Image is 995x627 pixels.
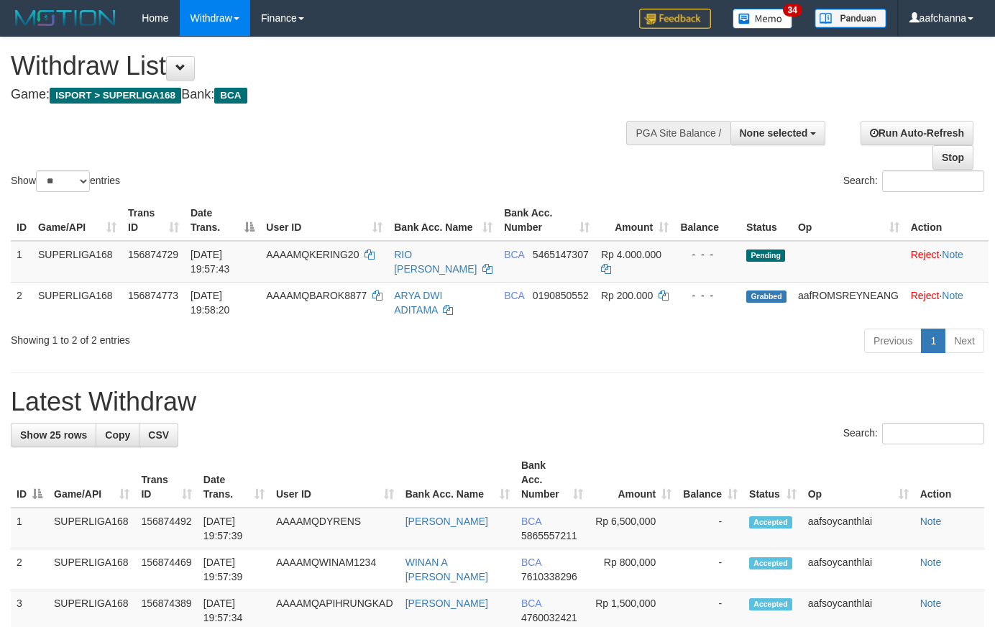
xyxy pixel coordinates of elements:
[105,429,130,441] span: Copy
[122,200,185,241] th: Trans ID: activate to sort column ascending
[882,170,984,192] input: Search:
[11,508,48,549] td: 1
[680,247,735,262] div: - - -
[498,200,595,241] th: Bank Acc. Number: activate to sort column ascending
[626,121,730,145] div: PGA Site Balance /
[48,452,135,508] th: Game/API: activate to sort column ascending
[740,200,792,241] th: Status
[861,121,973,145] a: Run Auto-Refresh
[191,290,230,316] span: [DATE] 19:58:20
[533,290,589,301] span: Copy 0190850552 to clipboard
[521,612,577,623] span: Copy 4760032421 to clipboard
[405,598,488,609] a: [PERSON_NAME]
[11,7,120,29] img: MOTION_logo.png
[128,290,178,301] span: 156874773
[198,508,270,549] td: [DATE] 19:57:39
[802,508,914,549] td: aafsoycanthlai
[400,452,515,508] th: Bank Acc. Name: activate to sort column ascending
[730,121,826,145] button: None selected
[11,88,649,102] h4: Game: Bank:
[11,452,48,508] th: ID: activate to sort column descending
[905,200,989,241] th: Action
[677,549,743,590] td: -
[515,452,589,508] th: Bank Acc. Number: activate to sort column ascending
[674,200,740,241] th: Balance
[11,52,649,81] h1: Withdraw List
[11,388,984,416] h1: Latest Withdraw
[128,249,178,260] span: 156874729
[843,170,984,192] label: Search:
[135,508,197,549] td: 156874492
[783,4,802,17] span: 34
[911,290,940,301] a: Reject
[932,145,973,170] a: Stop
[601,290,653,301] span: Rp 200.000
[32,282,122,323] td: SUPERLIGA168
[135,452,197,508] th: Trans ID: activate to sort column ascending
[36,170,90,192] select: Showentries
[601,249,661,260] span: Rp 4.000.000
[198,452,270,508] th: Date Trans.: activate to sort column ascending
[802,452,914,508] th: Op: activate to sort column ascending
[388,200,498,241] th: Bank Acc. Name: activate to sort column ascending
[792,200,905,241] th: Op: activate to sort column ascending
[521,571,577,582] span: Copy 7610338296 to clipboard
[48,549,135,590] td: SUPERLIGA168
[942,249,963,260] a: Note
[135,549,197,590] td: 156874469
[11,327,404,347] div: Showing 1 to 2 of 2 entries
[32,241,122,283] td: SUPERLIGA168
[802,549,914,590] td: aafsoycanthlai
[843,423,984,444] label: Search:
[882,423,984,444] input: Search:
[905,282,989,323] td: ·
[920,598,942,609] a: Note
[266,249,359,260] span: AAAAMQKERING20
[945,329,984,353] a: Next
[11,170,120,192] label: Show entries
[270,508,400,549] td: AAAAMQDYRENS
[589,452,678,508] th: Amount: activate to sort column ascending
[521,557,541,568] span: BCA
[260,200,388,241] th: User ID: activate to sort column ascending
[11,200,32,241] th: ID
[749,516,792,528] span: Accepted
[11,241,32,283] td: 1
[920,557,942,568] a: Note
[20,429,87,441] span: Show 25 rows
[733,9,793,29] img: Button%20Memo.svg
[677,508,743,549] td: -
[405,516,488,527] a: [PERSON_NAME]
[595,200,674,241] th: Amount: activate to sort column ascending
[815,9,886,28] img: panduan.png
[394,249,477,275] a: RIO [PERSON_NAME]
[96,423,139,447] a: Copy
[139,423,178,447] a: CSV
[746,290,787,303] span: Grabbed
[864,329,922,353] a: Previous
[521,516,541,527] span: BCA
[942,290,963,301] a: Note
[185,200,260,241] th: Date Trans.: activate to sort column descending
[920,516,942,527] a: Note
[749,557,792,569] span: Accepted
[11,549,48,590] td: 2
[191,249,230,275] span: [DATE] 19:57:43
[32,200,122,241] th: Game/API: activate to sort column ascending
[11,423,96,447] a: Show 25 rows
[504,290,524,301] span: BCA
[11,282,32,323] td: 2
[905,241,989,283] td: ·
[266,290,367,301] span: AAAAMQBAROK8877
[521,530,577,541] span: Copy 5865557211 to clipboard
[680,288,735,303] div: - - -
[48,508,135,549] td: SUPERLIGA168
[792,282,905,323] td: aafROMSREYNEANG
[911,249,940,260] a: Reject
[914,452,984,508] th: Action
[749,598,792,610] span: Accepted
[504,249,524,260] span: BCA
[405,557,488,582] a: WINAN A [PERSON_NAME]
[743,452,802,508] th: Status: activate to sort column ascending
[921,329,945,353] a: 1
